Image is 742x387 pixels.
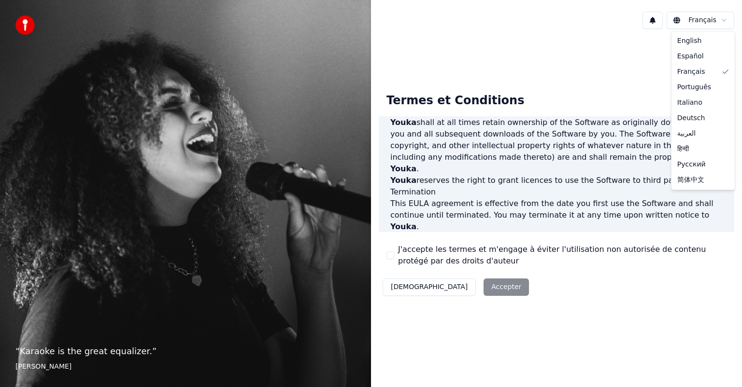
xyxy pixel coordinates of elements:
[677,113,705,123] span: Deutsch
[677,67,705,77] span: Français
[677,160,706,169] span: Русский
[677,83,711,92] span: Português
[677,129,696,138] span: العربية
[677,36,702,46] span: English
[677,144,689,154] span: हिन्दी
[677,52,704,61] span: Español
[677,98,702,108] span: Italiano
[677,175,704,185] span: 简体中文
